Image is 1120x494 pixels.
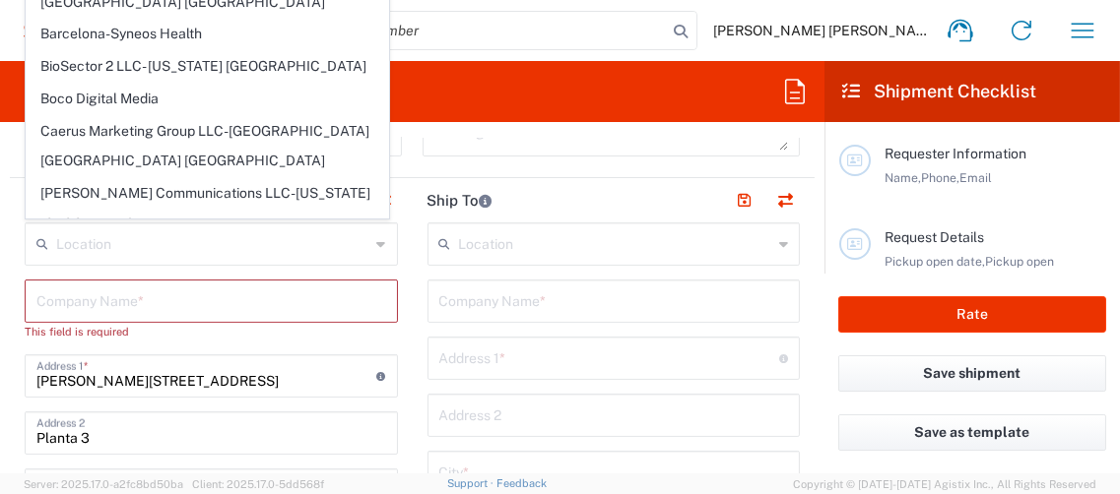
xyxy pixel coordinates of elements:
[447,477,496,489] a: Support
[192,478,324,490] span: Client: 2025.17.0-5dd568f
[838,296,1106,333] button: Rate
[885,146,1026,161] span: Requester Information
[793,475,1096,493] span: Copyright © [DATE]-[DATE] Agistix Inc., All Rights Reserved
[24,478,183,490] span: Server: 2025.17.0-a2fc8bd50ba
[25,323,398,340] div: This field is required
[838,414,1106,451] button: Save as template
[713,22,930,39] span: [PERSON_NAME] [PERSON_NAME]
[959,170,992,185] span: Email
[838,355,1106,392] button: Save shipment
[885,229,984,245] span: Request Details
[428,191,493,211] h2: Ship To
[842,80,1036,103] h2: Shipment Checklist
[885,170,921,185] span: Name,
[921,170,959,185] span: Phone,
[27,116,388,177] span: Caerus Marketing Group LLC-[GEOGRAPHIC_DATA] [GEOGRAPHIC_DATA] [GEOGRAPHIC_DATA]
[885,254,985,269] span: Pickup open date,
[913,272,1017,286] span: Pickup close date,
[496,477,547,489] a: Feedback
[157,12,667,49] input: Shipment, tracking or reference number
[27,178,388,239] span: [PERSON_NAME] Communications LLC-[US_STATE] [GEOGRAPHIC_DATA]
